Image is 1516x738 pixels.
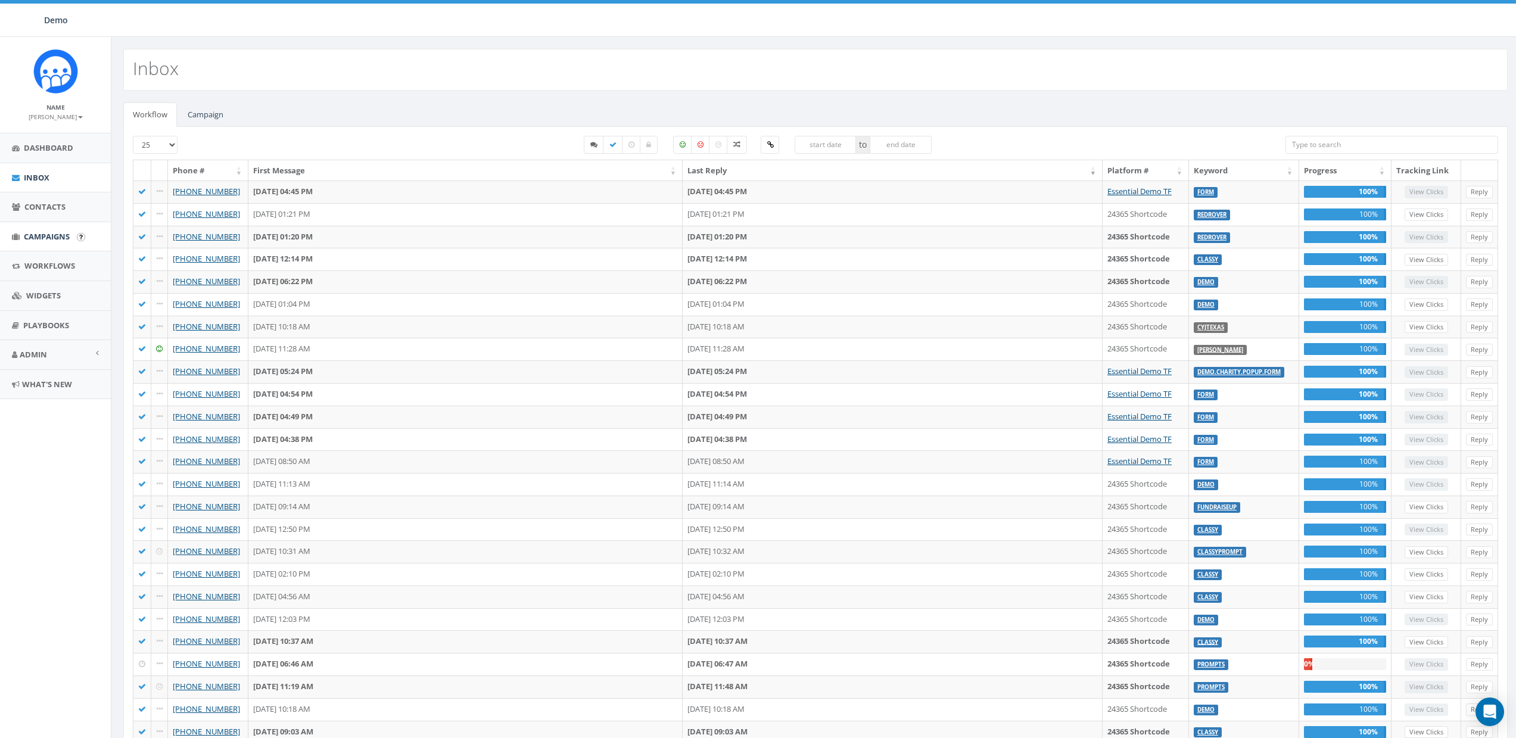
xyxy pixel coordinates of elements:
a: Essential Demo TF [1107,456,1172,466]
div: 100% [1304,703,1386,715]
span: Inbox [24,172,49,183]
label: Neutral [709,136,728,154]
a: [PHONE_NUMBER] [173,366,240,376]
a: [PHONE_NUMBER] [173,524,240,534]
div: 100% [1304,343,1386,355]
a: [PHONE_NUMBER] [173,478,240,489]
a: CLASSY [1197,638,1218,646]
a: [PHONE_NUMBER] [173,658,240,669]
th: Platform #: activate to sort column ascending [1103,160,1189,181]
a: CLASSYPROMPT [1197,548,1243,556]
td: [DATE] 12:50 PM [683,518,1103,541]
a: [PHONE_NUMBER] [173,231,240,242]
td: [DATE] 10:18 AM [683,316,1103,338]
span: Demo [44,14,68,26]
a: form [1197,188,1214,196]
a: [PHONE_NUMBER] [173,298,240,309]
a: CLASSY [1197,728,1218,736]
a: [PERSON_NAME] [29,111,83,122]
a: Reply [1466,366,1493,379]
td: [DATE] 11:28 AM [248,338,683,360]
span: What's New [22,379,72,390]
a: Reply [1466,524,1493,536]
div: 100% [1304,411,1386,423]
span: Campaigns [24,231,70,242]
div: 100% [1304,208,1386,220]
a: View Clicks [1405,568,1448,581]
td: 24365 Shortcode [1103,248,1189,270]
div: 100% [1304,456,1386,468]
td: [DATE] 01:20 PM [683,226,1103,248]
input: end date [870,136,932,154]
a: Reply [1466,276,1493,288]
div: 100% [1304,524,1386,535]
a: [PHONE_NUMBER] [173,591,240,602]
a: form [1197,458,1214,466]
label: Clicked [761,136,779,154]
a: Reply [1466,681,1493,693]
a: Essential Demo TF [1107,388,1172,399]
td: 24365 Shortcode [1103,675,1189,698]
div: 100% [1304,478,1386,490]
span: Workflows [24,260,75,271]
a: DEMO.CHARITY.POPUP.FORM [1197,368,1281,376]
a: Reply [1466,478,1493,491]
a: View Clicks [1405,501,1448,513]
a: View Clicks [1405,321,1448,334]
td: [DATE] 10:18 AM [248,316,683,338]
a: CLASSY [1197,256,1218,263]
a: REDROVER [1197,211,1227,219]
a: Reply [1466,344,1493,356]
a: Demo [1197,278,1215,286]
td: 24365 Shortcode [1103,518,1189,541]
img: Icon_1.png [33,49,78,94]
a: Reply [1466,298,1493,311]
td: [DATE] 06:22 PM [683,270,1103,293]
th: Last Reply: activate to sort column ascending [683,160,1103,181]
a: View Clicks [1405,298,1448,311]
th: First Message: activate to sort column ascending [248,160,683,181]
div: 100% [1304,568,1386,580]
td: [DATE] 02:10 PM [683,563,1103,586]
a: [PHONE_NUMBER] [173,434,240,444]
a: [PHONE_NUMBER] [173,614,240,624]
div: 100% [1304,231,1386,243]
a: [PHONE_NUMBER] [173,703,240,714]
a: Essential Demo TF [1107,434,1172,444]
td: 24365 Shortcode [1103,338,1189,360]
a: Demo [1197,706,1215,714]
a: Prompts [1197,661,1225,668]
a: [PHONE_NUMBER] [173,568,240,579]
td: [DATE] 11:48 AM [683,675,1103,698]
a: Reply [1466,208,1493,221]
span: Dashboard [24,142,73,153]
a: FundraiseUp [1197,503,1237,511]
td: 24365 Shortcode [1103,630,1189,653]
td: [DATE] 10:37 AM [248,630,683,653]
td: [DATE] 04:49 PM [683,406,1103,428]
a: cyjtexas [1197,323,1224,331]
a: [PHONE_NUMBER] [173,411,240,422]
div: 100% [1304,726,1386,738]
label: Closed [640,136,658,154]
a: [PHONE_NUMBER] [173,208,240,219]
h2: Inbox [133,58,179,78]
td: [DATE] 06:46 AM [248,653,683,675]
a: [PHONE_NUMBER] [173,726,240,737]
a: [PHONE_NUMBER] [173,343,240,354]
a: form [1197,413,1214,421]
td: [DATE] 04:45 PM [248,180,683,203]
td: [DATE] 04:54 PM [683,383,1103,406]
td: [DATE] 08:50 AM [248,450,683,473]
a: View Clicks [1405,208,1448,221]
a: REDROVER [1197,233,1227,241]
td: 24365 Shortcode [1103,496,1189,518]
span: Playbooks [23,320,69,331]
td: 24365 Shortcode [1103,316,1189,338]
a: CLASSY [1197,526,1218,534]
div: 100% [1304,591,1386,603]
td: 24365 Shortcode [1103,203,1189,226]
td: [DATE] 12:03 PM [683,608,1103,631]
a: Reply [1466,411,1493,424]
a: Reply [1466,546,1493,559]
